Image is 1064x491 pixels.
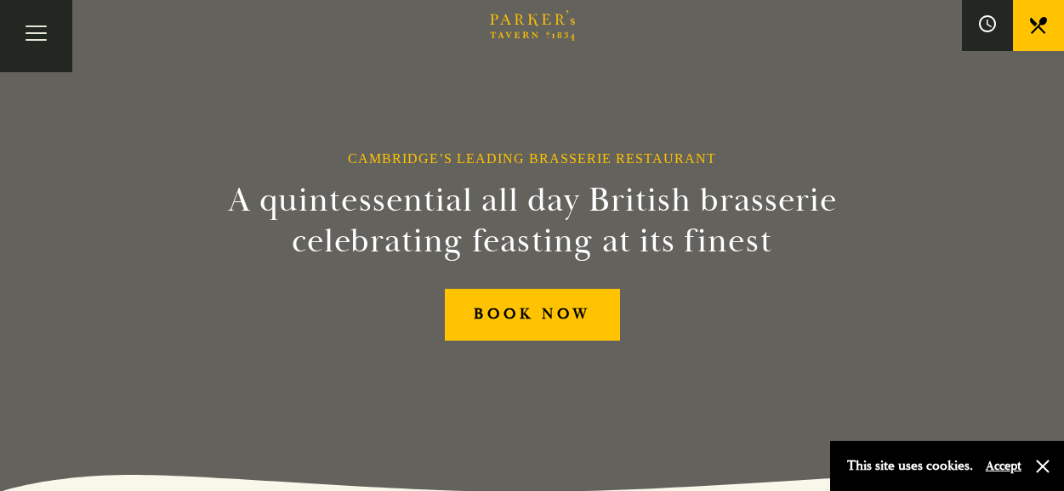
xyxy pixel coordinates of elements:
[445,289,620,341] a: BOOK NOW
[348,150,716,166] h1: Cambridge’s Leading Brasserie Restaurant
[145,180,920,262] h2: A quintessential all day British brasserie celebrating feasting at its finest
[847,454,973,478] p: This site uses cookies.
[986,458,1021,474] button: Accept
[1034,458,1051,475] button: Close and accept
